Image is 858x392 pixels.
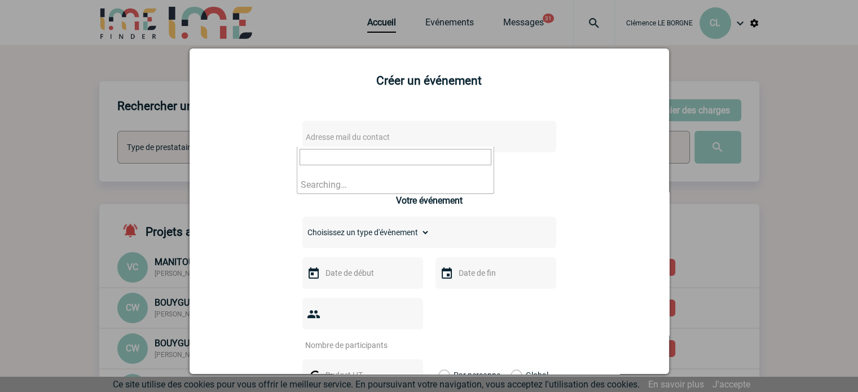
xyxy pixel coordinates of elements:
[323,266,401,280] input: Date de début
[306,133,390,142] span: Adresse mail du contact
[438,359,451,391] label: Par personne
[302,338,408,353] input: Nombre de participants
[396,195,463,206] h3: Votre événement
[297,176,494,193] li: Searching…
[511,359,518,391] label: Global
[456,266,534,280] input: Date de fin
[323,368,401,382] input: Budget HT
[204,74,655,87] h2: Créer un événement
